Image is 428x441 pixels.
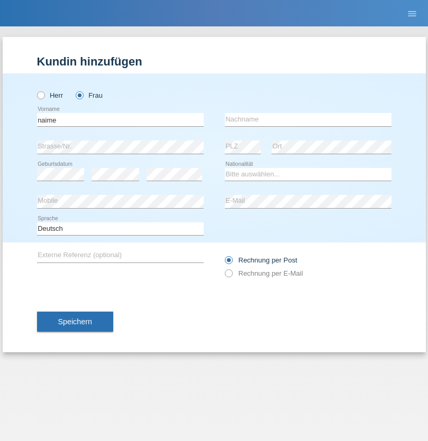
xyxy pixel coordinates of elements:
label: Herr [37,91,63,99]
button: Speichern [37,312,113,332]
a: menu [402,10,423,16]
input: Rechnung per Post [225,256,232,269]
span: Speichern [58,317,92,326]
label: Rechnung per Post [225,256,297,264]
label: Frau [76,91,103,99]
input: Frau [76,91,83,98]
input: Herr [37,91,44,98]
label: Rechnung per E-Mail [225,269,303,277]
i: menu [407,8,417,19]
input: Rechnung per E-Mail [225,269,232,283]
h1: Kundin hinzufügen [37,55,391,68]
